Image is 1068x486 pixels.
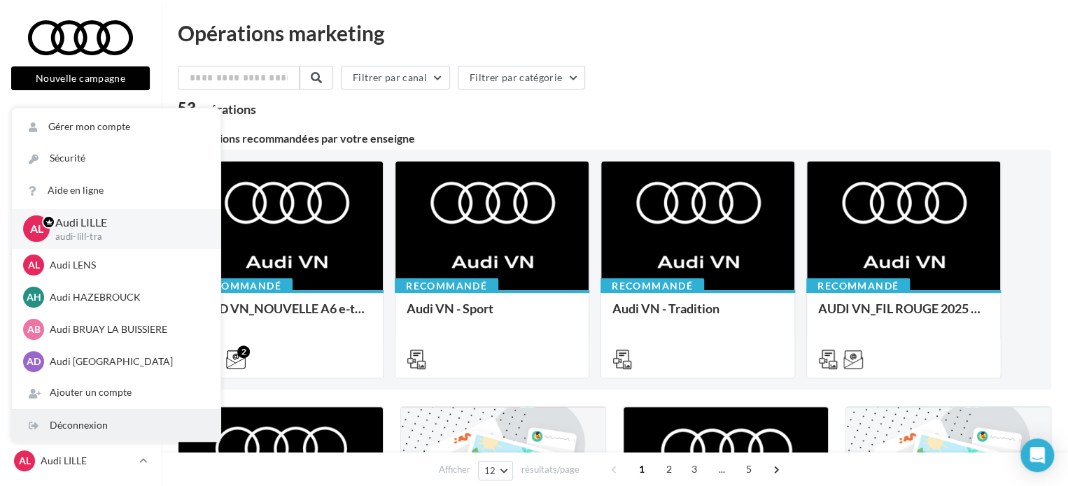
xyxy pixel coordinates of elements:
[55,231,198,243] p: audi-lill-tra
[710,458,733,480] span: ...
[600,278,704,294] div: Recommandé
[439,463,470,476] span: Afficher
[484,465,496,476] span: 12
[196,103,256,115] div: opérations
[50,355,204,369] p: Audi [GEOGRAPHIC_DATA]
[1020,438,1054,472] div: Open Intercom Messenger
[12,175,220,206] a: Aide en ligne
[521,463,579,476] span: résultats/page
[189,278,293,294] div: Recommandé
[8,210,153,240] a: Visibilité en ligne
[178,22,1051,43] div: Opérations marketing
[738,458,760,480] span: 5
[631,458,653,480] span: 1
[50,258,204,272] p: Audi LENS
[12,111,220,143] a: Gérer mon compte
[8,105,147,134] button: Notifications
[12,377,220,408] div: Ajouter un compte
[50,290,204,304] p: Audi HAZEBROUCK
[19,454,31,468] span: AL
[12,143,220,174] a: Sécurité
[11,66,150,90] button: Nouvelle campagne
[28,258,40,272] span: AL
[11,448,150,474] a: AL Audi LILLE
[8,280,153,309] a: Médiathèque
[341,66,450,90] button: Filtrer par canal
[407,301,577,329] div: Audi VN - Sport
[41,454,134,468] p: Audi LILLE
[458,66,585,90] button: Filtrer par catégorie
[55,215,198,231] p: Audi LILLE
[818,301,989,329] div: AUDI VN_FIL ROUGE 2025 - A1, Q2, Q3, Q5 et Q4 e-tron
[658,458,680,480] span: 2
[8,245,153,275] a: Campagnes
[8,174,153,204] a: Boîte de réception99+
[50,322,204,336] p: Audi BRUAY LA BUISSIERE
[8,315,153,356] a: PLV et print personnalisable
[683,458,705,480] span: 3
[612,301,783,329] div: Audi VN - Tradition
[806,278,910,294] div: Recommandé
[201,301,372,329] div: AUD VN_NOUVELLE A6 e-tron
[27,290,41,304] span: AH
[178,101,256,116] div: 53
[27,322,41,336] span: AB
[27,355,41,369] span: AD
[395,278,498,294] div: Recommandé
[12,410,220,441] div: Déconnexion
[8,140,153,169] a: Opérations
[30,221,43,237] span: AL
[178,133,1051,144] div: 4 opérations recommandées par votre enseigne
[478,461,514,480] button: 12
[237,345,250,358] div: 2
